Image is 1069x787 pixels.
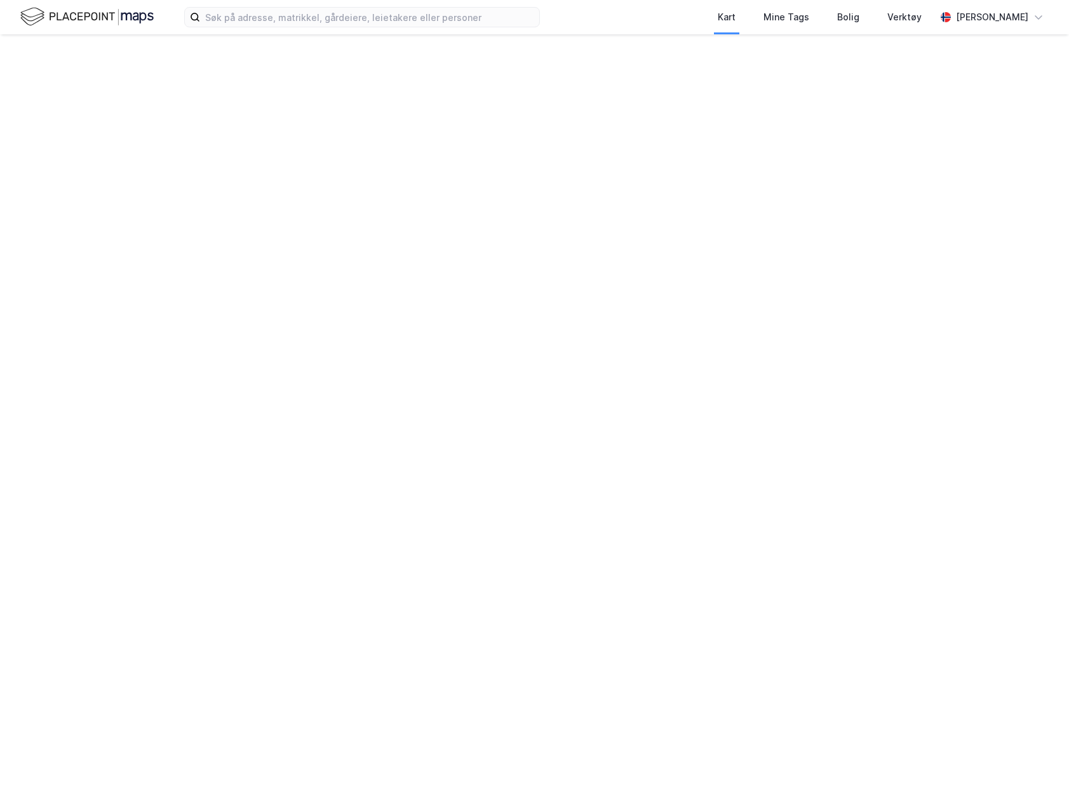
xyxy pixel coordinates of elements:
[200,8,539,27] input: Søk på adresse, matrikkel, gårdeiere, leietakere eller personer
[1005,726,1069,787] div: Kontrollprogram for chat
[763,10,809,25] div: Mine Tags
[718,10,736,25] div: Kart
[887,10,922,25] div: Verktøy
[1005,726,1069,787] iframe: Chat Widget
[837,10,859,25] div: Bolig
[20,6,154,28] img: logo.f888ab2527a4732fd821a326f86c7f29.svg
[956,10,1028,25] div: [PERSON_NAME]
